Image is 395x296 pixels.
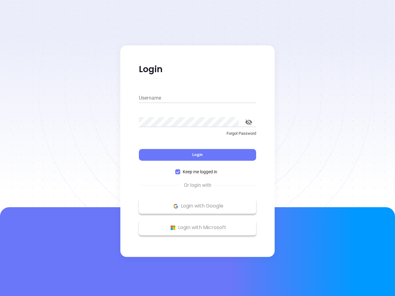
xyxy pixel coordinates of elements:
a: Forgot Password [139,130,256,142]
span: Keep me logged in [180,168,220,175]
p: Login with Microsoft [142,223,253,232]
p: Forgot Password [139,130,256,137]
button: Login [139,149,256,161]
p: Login [139,64,256,75]
img: Google Logo [172,202,180,210]
p: Login with Google [142,201,253,211]
span: Login [192,152,203,157]
img: Microsoft Logo [169,224,177,232]
button: toggle password visibility [241,115,256,129]
button: Microsoft Logo Login with Microsoft [139,220,256,235]
span: Or login with [181,182,214,189]
button: Google Logo Login with Google [139,198,256,214]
